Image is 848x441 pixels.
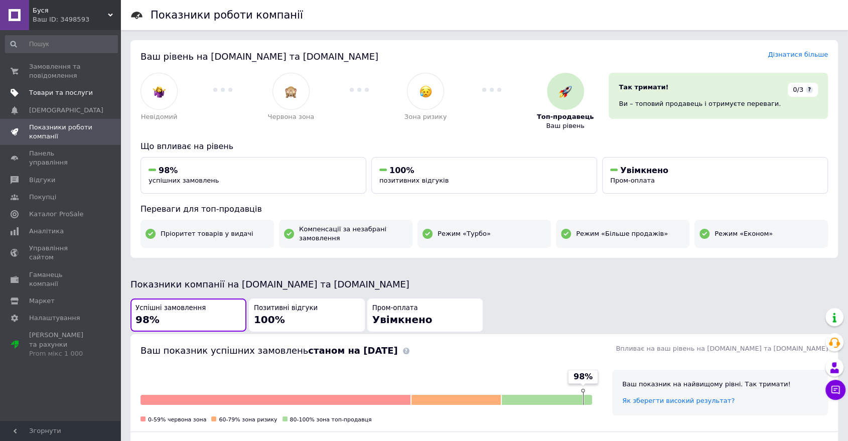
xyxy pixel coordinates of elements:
span: Гаманець компанії [29,270,93,288]
span: позитивних відгуків [379,177,449,184]
img: :rocket: [559,85,572,98]
span: Впливає на ваш рівень на [DOMAIN_NAME] та [DOMAIN_NAME] [616,345,828,352]
span: Аналітика [29,227,64,236]
span: Режим «Більше продажів» [576,229,668,238]
span: Пріоритет товарів у видачі [161,229,253,238]
button: Позитивні відгуки100% [249,299,365,332]
div: 0/3 [788,83,818,97]
span: 98% [574,371,593,382]
span: Режим «Турбо» [438,229,491,238]
span: Компенсації за незабрані замовлення [299,225,407,243]
span: 100% [254,314,285,326]
span: Покупці [29,193,56,202]
span: Червона зона [268,112,315,121]
input: Пошук [5,35,118,53]
span: Ваш рівень [546,121,585,130]
button: Пром-оплатаУвімкнено [367,299,483,332]
img: :see_no_evil: [285,85,297,98]
span: ? [806,86,813,93]
span: 0-59% червона зона [148,416,206,423]
span: Зона ризику [404,112,447,121]
span: Ваш показник успішних замовлень [140,345,398,356]
button: Чат з покупцем [825,380,845,400]
span: Налаштування [29,314,80,323]
span: 100% [389,166,414,175]
span: Що впливає на рівень [140,141,233,151]
span: [PERSON_NAME] та рахунки [29,331,93,358]
div: Prom мікс 1 000 [29,349,93,358]
span: Замовлення та повідомлення [29,62,93,80]
span: Успішні замовлення [135,304,206,313]
span: Буся [33,6,108,15]
span: 60-79% зона ризику [219,416,277,423]
span: Пром-оплата [610,177,655,184]
span: Так тримати! [619,83,668,91]
div: Ваш показник на найвищому рівні. Так тримати! [622,380,818,389]
button: Успішні замовлення98% [130,299,246,332]
span: Переваги для топ-продавців [140,204,262,214]
h1: Показники роботи компанії [151,9,303,21]
span: Товари та послуги [29,88,93,97]
a: Як зберегти високий результат? [622,397,735,404]
span: 98% [159,166,178,175]
span: 80-100% зона топ-продавця [290,416,372,423]
span: 98% [135,314,160,326]
span: Увімкнено [372,314,433,326]
span: Маркет [29,297,55,306]
span: Відгуки [29,176,55,185]
span: Каталог ProSale [29,210,83,219]
a: Дізнатися більше [768,51,828,58]
button: УвімкненоПром-оплата [602,157,828,194]
div: Ви – топовий продавець і отримуєте переваги. [619,99,818,108]
img: :woman-shrugging: [153,85,166,98]
div: Ваш ID: 3498593 [33,15,120,24]
button: 100%позитивних відгуків [371,157,597,194]
img: :disappointed_relieved: [419,85,432,98]
span: Показники роботи компанії [29,123,93,141]
span: Ваш рівень на [DOMAIN_NAME] та [DOMAIN_NAME] [140,51,378,62]
span: успішних замовлень [149,177,219,184]
span: Режим «Економ» [715,229,773,238]
b: станом на [DATE] [308,345,397,356]
button: 98%успішних замовлень [140,157,366,194]
span: Показники компанії на [DOMAIN_NAME] та [DOMAIN_NAME] [130,279,409,289]
span: Позитивні відгуки [254,304,318,313]
span: [DEMOGRAPHIC_DATA] [29,106,103,115]
span: Управління сайтом [29,244,93,262]
span: Невідомий [141,112,178,121]
span: Пром-оплата [372,304,418,313]
span: Топ-продавець [537,112,594,121]
span: Увімкнено [620,166,668,175]
span: Панель управління [29,149,93,167]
